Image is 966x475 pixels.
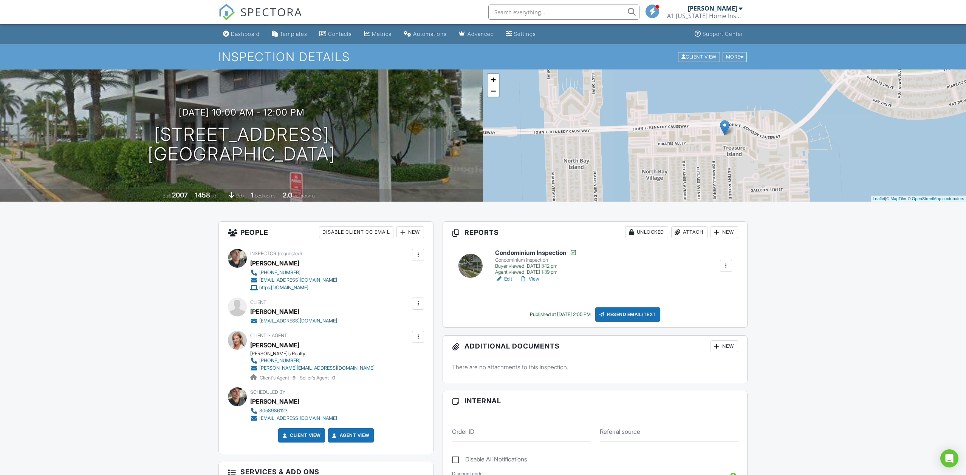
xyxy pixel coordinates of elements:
[332,375,335,381] strong: 0
[495,263,577,269] div: Buyer viewed [DATE] 3:12 pm
[871,196,966,202] div: |
[260,375,297,381] span: Client's Agent -
[520,275,539,283] a: View
[259,318,337,324] div: [EMAIL_ADDRESS][DOMAIN_NAME]
[259,270,300,276] div: [PHONE_NUMBER]
[259,358,300,364] div: [PHONE_NUMBER]
[488,85,499,97] a: Zoom out
[468,31,494,37] div: Advanced
[316,27,355,41] a: Contacts
[250,284,337,291] a: https:[DOMAIN_NAME]
[250,317,337,325] a: [EMAIL_ADDRESS][DOMAIN_NAME]
[488,5,639,20] input: Search everything...
[251,191,254,199] div: 1
[259,365,375,371] div: [PERSON_NAME][EMAIL_ADDRESS][DOMAIN_NAME]
[940,449,958,467] div: Open Intercom Messenger
[328,31,352,37] div: Contacts
[600,427,640,436] label: Referral source
[255,193,276,199] span: bedrooms
[452,456,527,465] label: Disable All Notifications
[443,336,747,357] h3: Additional Documents
[250,364,375,372] a: [PERSON_NAME][EMAIL_ADDRESS][DOMAIN_NAME]
[495,269,577,275] div: Agent viewed [DATE] 1:39 pm
[503,27,539,41] a: Settings
[280,31,307,37] div: Templates
[250,258,299,269] div: [PERSON_NAME]
[259,277,337,283] div: [EMAIL_ADDRESS][DOMAIN_NAME]
[250,276,337,284] a: [EMAIL_ADDRESS][DOMAIN_NAME]
[250,407,337,415] a: 3058986123
[514,31,536,37] div: Settings
[443,222,747,243] h3: Reports
[218,50,748,63] h1: Inspection Details
[250,357,375,364] a: [PHONE_NUMBER]
[250,415,337,422] a: [EMAIL_ADDRESS][DOMAIN_NAME]
[711,226,738,238] div: New
[235,193,244,199] span: slab
[281,432,321,439] a: Client View
[250,389,285,395] span: Scheduled By
[677,54,722,59] a: Client View
[452,363,738,371] p: There are no attachments to this inspection.
[250,251,276,256] span: Inspector
[293,193,315,199] span: bathrooms
[218,4,235,20] img: The Best Home Inspection Software - Spectora
[195,191,210,199] div: 1458
[250,306,299,317] div: [PERSON_NAME]
[220,27,263,41] a: Dashboard
[250,333,287,338] span: Client's Agent
[495,249,577,275] a: Condominium Inspection Condominium Inspection Buyer viewed [DATE] 3:12 pm Agent viewed [DATE] 1:3...
[873,196,885,201] a: Leaflet
[625,226,668,238] div: Unlocked
[456,27,497,41] a: Advanced
[148,125,335,165] h1: [STREET_ADDRESS] [GEOGRAPHIC_DATA]
[361,27,395,41] a: Metrics
[259,285,308,291] div: https:[DOMAIN_NAME]
[530,312,591,318] div: Published at [DATE] 2:05 PM
[452,427,474,436] label: Order ID
[250,269,337,276] a: [PHONE_NUMBER]
[250,339,299,351] a: [PERSON_NAME]
[231,31,260,37] div: Dashboard
[240,4,302,20] span: SPECTORA
[300,375,335,381] span: Seller's Agent -
[172,191,188,199] div: 2007
[278,251,302,256] span: (requested)
[219,222,433,243] h3: People
[488,74,499,85] a: Zoom in
[886,196,907,201] a: © MapTiler
[723,52,747,62] div: More
[443,391,747,411] h3: Internal
[595,307,660,322] div: Resend Email/Text
[293,375,296,381] strong: 9
[179,107,305,117] h3: [DATE] 10:00 am - 12:00 pm
[678,52,720,62] div: Client View
[688,5,737,12] div: [PERSON_NAME]
[671,226,707,238] div: Attach
[711,340,738,352] div: New
[372,31,392,37] div: Metrics
[250,396,299,407] div: [PERSON_NAME]
[692,27,746,41] a: Support Center
[211,193,222,199] span: sq. ft.
[250,299,266,305] span: Client
[495,275,512,283] a: Edit
[401,27,450,41] a: Automations (Basic)
[163,193,171,199] span: Built
[495,249,577,256] h6: Condominium Inspection
[667,12,743,20] div: A1 Florida Home Inspections
[218,10,302,26] a: SPECTORA
[283,191,292,199] div: 2.0
[396,226,424,238] div: New
[250,351,381,357] div: [PERSON_NAME]’s Realty
[259,415,337,421] div: [EMAIL_ADDRESS][DOMAIN_NAME]
[495,257,577,263] div: Condominium Inspection
[413,31,447,37] div: Automations
[331,432,370,439] a: Agent View
[319,226,393,238] div: Disable Client CC Email
[908,196,964,201] a: © OpenStreetMap contributors
[703,31,743,37] div: Support Center
[269,27,310,41] a: Templates
[259,408,288,414] div: 3058986123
